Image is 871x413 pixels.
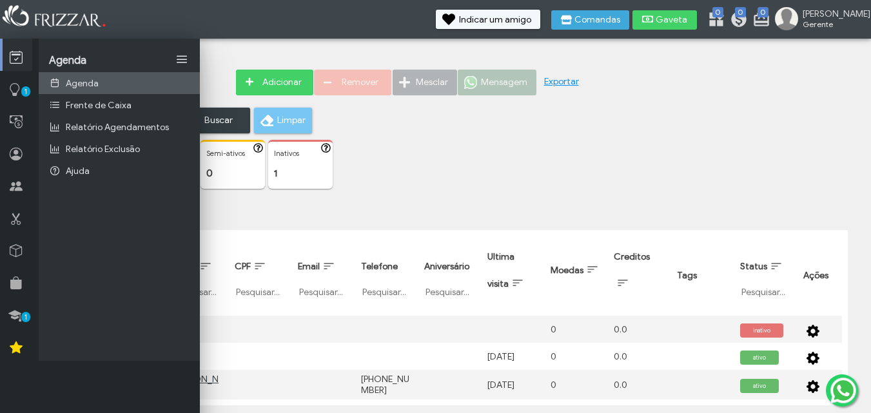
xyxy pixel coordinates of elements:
a: Agenda [39,72,200,94]
th: Aniversário [418,236,481,316]
span: Comandas [574,15,620,24]
span: 0 [712,7,723,17]
span: Ultima visita [487,251,514,289]
a: [PERSON_NAME] Gerente [775,7,865,33]
button: ui-button [803,347,823,366]
input: Pesquisar... [361,285,411,298]
td: 0 [544,370,607,399]
th: Tags [670,236,734,316]
span: Gerente [803,19,861,29]
span: CPF [235,261,251,272]
button: Buscar [173,108,250,133]
span: Telefone [361,261,398,272]
button: Limpar [254,108,312,133]
span: Ações [803,270,828,281]
button: Comandas [551,10,629,30]
span: ui-button [812,375,814,394]
button: ui-button [803,375,823,394]
span: Aniversário [424,261,469,272]
span: 0 [758,7,768,17]
span: Status [740,261,767,272]
span: Ajuda [66,166,90,177]
a: Relatório Exclusão [39,138,200,160]
div: [PHONE_NUMBER] [361,374,411,396]
span: Moedas [551,265,583,276]
p: Semi-ativos [206,149,259,158]
td: [DATE] [481,343,544,370]
th: Moedas: activate to sort column ascending [544,236,607,316]
p: 1 [274,168,327,179]
span: Indicar um amigo [459,15,531,24]
span: Relatório Exclusão [66,144,140,155]
span: Adicionar [259,73,304,92]
span: Creditos [614,251,650,262]
button: Indicar um amigo [436,10,540,29]
p: 0 [206,168,259,179]
span: 1 [21,86,30,97]
th: Status: activate to sort column ascending [734,236,797,316]
a: 0 [752,10,765,31]
span: ui-button [812,320,814,339]
a: Frente de Caixa [39,94,200,116]
span: Tags [677,270,697,281]
span: 1 [21,312,30,322]
span: Frente de Caixa [66,100,132,111]
input: Pesquisar... [298,285,348,298]
a: 0 [730,10,743,31]
td: 0.0 [607,316,670,343]
a: 0 [707,10,720,31]
td: 0.0 [607,343,670,370]
th: Creditos: activate to sort column ascending [607,236,670,316]
th: Ações [797,236,842,316]
td: 0 [544,316,607,343]
a: Exportar [544,76,579,87]
span: inativo [740,323,783,338]
span: Buscar [196,110,241,130]
td: [DATE] [481,370,544,399]
input: Pesquisar... [424,285,475,298]
span: Limpar [277,111,303,130]
input: Pesquisar... [740,285,790,298]
img: whatsapp.png [828,375,859,406]
span: ativo [740,379,779,393]
button: ui-button [251,143,269,156]
span: Agenda [66,78,99,89]
button: Adicionar [236,70,313,95]
button: Gaveta [632,10,697,30]
th: Email: activate to sort column ascending [291,236,355,316]
span: Relatório Agendamentos [66,122,169,133]
span: 0 [735,7,746,17]
button: ui-button [803,320,823,339]
th: Telefone [355,236,418,316]
input: Pesquisar... [235,285,285,298]
a: Relatório Agendamentos [39,116,200,138]
th: Ultima visita: activate to sort column ascending [481,236,544,316]
button: ui-button [318,143,337,156]
span: Gaveta [656,15,688,24]
span: ui-button [812,347,814,366]
span: Agenda [49,54,86,67]
td: 0.0 [607,370,670,399]
span: ativo [740,351,779,365]
p: Inativos [274,149,327,158]
td: 0 [544,343,607,370]
span: [PERSON_NAME] [803,8,861,19]
a: Ajuda [39,160,200,182]
th: CPF: activate to sort column ascending [228,236,291,316]
span: Email [298,261,320,272]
